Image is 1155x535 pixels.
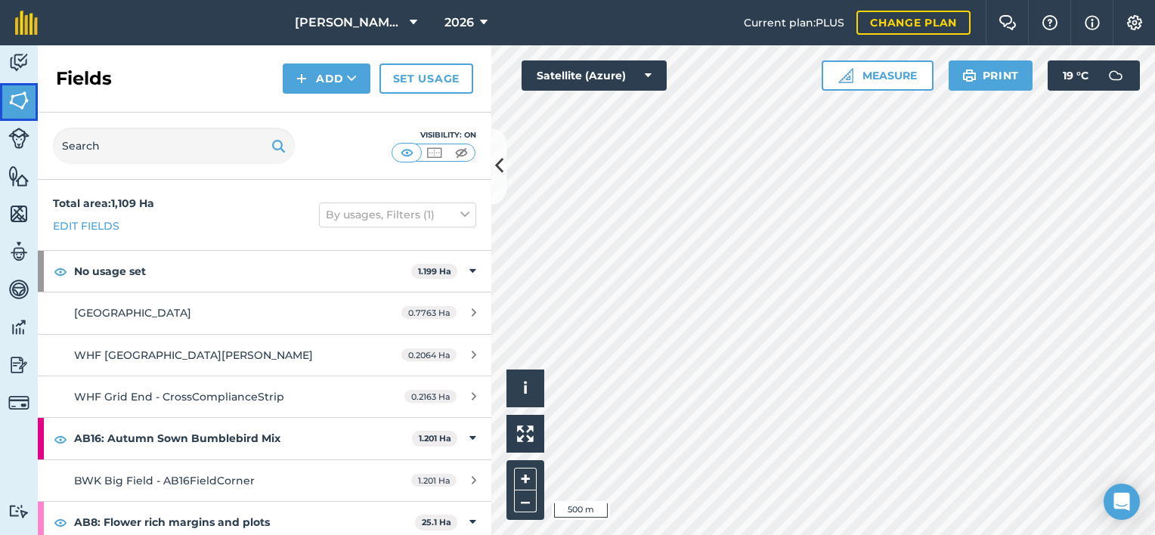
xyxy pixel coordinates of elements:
[8,504,29,518] img: svg+xml;base64,PD94bWwgdmVyc2lvbj0iMS4wIiBlbmNvZGluZz0idXRmLTgiPz4KPCEtLSBHZW5lcmF0b3I6IEFkb2JlIE...
[838,68,853,83] img: Ruler icon
[295,14,404,32] span: [PERSON_NAME] Hayleys Partnership
[271,137,286,155] img: svg+xml;base64,PHN2ZyB4bWxucz0iaHR0cDovL3d3dy53My5vcmcvMjAwMC9zdmciIHdpZHRoPSIxOSIgaGVpZ2h0PSIyNC...
[53,128,295,164] input: Search
[418,266,451,277] strong: 1.199 Ha
[1063,60,1088,91] span: 19 ° C
[999,15,1017,30] img: Two speech bubbles overlapping with the left bubble in the forefront
[856,11,971,35] a: Change plan
[404,390,457,403] span: 0.2163 Ha
[1041,15,1059,30] img: A question mark icon
[74,418,412,459] strong: AB16: Autumn Sown Bumblebird Mix
[8,392,29,413] img: svg+xml;base64,PD94bWwgdmVyc2lvbj0iMS4wIiBlbmNvZGluZz0idXRmLTgiPz4KPCEtLSBHZW5lcmF0b3I6IEFkb2JlIE...
[822,60,934,91] button: Measure
[8,203,29,225] img: svg+xml;base64,PHN2ZyB4bWxucz0iaHR0cDovL3d3dy53My5vcmcvMjAwMC9zdmciIHdpZHRoPSI1NiIgaGVpZ2h0PSI2MC...
[38,460,491,501] a: BWK Big Field - AB16FieldCorner1.201 Ha
[53,196,154,210] strong: Total area : 1,109 Ha
[452,145,471,160] img: svg+xml;base64,PHN2ZyB4bWxucz0iaHR0cDovL3d3dy53My5vcmcvMjAwMC9zdmciIHdpZHRoPSI1MCIgaGVpZ2h0PSI0MC...
[54,430,67,448] img: svg+xml;base64,PHN2ZyB4bWxucz0iaHR0cDovL3d3dy53My5vcmcvMjAwMC9zdmciIHdpZHRoPSIxOCIgaGVpZ2h0PSIyNC...
[392,129,476,141] div: Visibility: On
[8,89,29,112] img: svg+xml;base64,PHN2ZyB4bWxucz0iaHR0cDovL3d3dy53My5vcmcvMjAwMC9zdmciIHdpZHRoPSI1NiIgaGVpZ2h0PSI2MC...
[401,306,457,319] span: 0.7763 Ha
[15,11,38,35] img: fieldmargin Logo
[8,51,29,74] img: svg+xml;base64,PD94bWwgdmVyc2lvbj0iMS4wIiBlbmNvZGluZz0idXRmLTgiPz4KPCEtLSBHZW5lcmF0b3I6IEFkb2JlIE...
[296,70,307,88] img: svg+xml;base64,PHN2ZyB4bWxucz0iaHR0cDovL3d3dy53My5vcmcvMjAwMC9zdmciIHdpZHRoPSIxNCIgaGVpZ2h0PSIyNC...
[514,490,537,512] button: –
[425,145,444,160] img: svg+xml;base64,PHN2ZyB4bWxucz0iaHR0cDovL3d3dy53My5vcmcvMjAwMC9zdmciIHdpZHRoPSI1MCIgaGVpZ2h0PSI0MC...
[1048,60,1140,91] button: 19 °C
[56,66,112,91] h2: Fields
[1126,15,1144,30] img: A cog icon
[319,203,476,227] button: By usages, Filters (1)
[74,474,255,487] span: BWK Big Field - AB16FieldCorner
[1101,60,1131,91] img: svg+xml;base64,PD94bWwgdmVyc2lvbj0iMS4wIiBlbmNvZGluZz0idXRmLTgiPz4KPCEtLSBHZW5lcmF0b3I6IEFkb2JlIE...
[444,14,474,32] span: 2026
[8,354,29,376] img: svg+xml;base64,PD94bWwgdmVyc2lvbj0iMS4wIiBlbmNvZGluZz0idXRmLTgiPz4KPCEtLSBHZW5lcmF0b3I6IEFkb2JlIE...
[38,292,491,333] a: [GEOGRAPHIC_DATA]0.7763 Ha
[379,63,473,94] a: Set usage
[74,348,313,362] span: WHF [GEOGRAPHIC_DATA][PERSON_NAME]
[962,66,977,85] img: svg+xml;base64,PHN2ZyB4bWxucz0iaHR0cDovL3d3dy53My5vcmcvMjAwMC9zdmciIHdpZHRoPSIxOSIgaGVpZ2h0PSIyNC...
[38,418,491,459] div: AB16: Autumn Sown Bumblebird Mix1.201 Ha
[8,128,29,149] img: svg+xml;base64,PD94bWwgdmVyc2lvbj0iMS4wIiBlbmNvZGluZz0idXRmLTgiPz4KPCEtLSBHZW5lcmF0b3I6IEFkb2JlIE...
[54,262,67,280] img: svg+xml;base64,PHN2ZyB4bWxucz0iaHR0cDovL3d3dy53My5vcmcvMjAwMC9zdmciIHdpZHRoPSIxOCIgaGVpZ2h0PSIyNC...
[398,145,416,160] img: svg+xml;base64,PHN2ZyB4bWxucz0iaHR0cDovL3d3dy53My5vcmcvMjAwMC9zdmciIHdpZHRoPSI1MCIgaGVpZ2h0PSI0MC...
[419,433,451,444] strong: 1.201 Ha
[8,240,29,263] img: svg+xml;base64,PD94bWwgdmVyc2lvbj0iMS4wIiBlbmNvZGluZz0idXRmLTgiPz4KPCEtLSBHZW5lcmF0b3I6IEFkb2JlIE...
[744,14,844,31] span: Current plan : PLUS
[514,468,537,490] button: +
[517,425,534,442] img: Four arrows, one pointing top left, one top right, one bottom right and the last bottom left
[411,474,457,487] span: 1.201 Ha
[523,379,528,397] span: i
[38,335,491,376] a: WHF [GEOGRAPHIC_DATA][PERSON_NAME]0.2064 Ha
[506,370,544,407] button: i
[283,63,370,94] button: Add
[522,60,667,91] button: Satellite (Azure)
[8,278,29,301] img: svg+xml;base64,PD94bWwgdmVyc2lvbj0iMS4wIiBlbmNvZGluZz0idXRmLTgiPz4KPCEtLSBHZW5lcmF0b3I6IEFkb2JlIE...
[74,306,191,320] span: [GEOGRAPHIC_DATA]
[54,513,67,531] img: svg+xml;base64,PHN2ZyB4bWxucz0iaHR0cDovL3d3dy53My5vcmcvMjAwMC9zdmciIHdpZHRoPSIxOCIgaGVpZ2h0PSIyNC...
[53,218,119,234] a: Edit fields
[74,251,411,292] strong: No usage set
[401,348,457,361] span: 0.2064 Ha
[422,517,451,527] strong: 25.1 Ha
[8,165,29,187] img: svg+xml;base64,PHN2ZyB4bWxucz0iaHR0cDovL3d3dy53My5vcmcvMjAwMC9zdmciIHdpZHRoPSI1NiIgaGVpZ2h0PSI2MC...
[38,376,491,417] a: WHF Grid End - CrossComplianceStrip0.2163 Ha
[74,390,284,404] span: WHF Grid End - CrossComplianceStrip
[38,251,491,292] div: No usage set1.199 Ha
[1085,14,1100,32] img: svg+xml;base64,PHN2ZyB4bWxucz0iaHR0cDovL3d3dy53My5vcmcvMjAwMC9zdmciIHdpZHRoPSIxNyIgaGVpZ2h0PSIxNy...
[1104,484,1140,520] div: Open Intercom Messenger
[8,316,29,339] img: svg+xml;base64,PD94bWwgdmVyc2lvbj0iMS4wIiBlbmNvZGluZz0idXRmLTgiPz4KPCEtLSBHZW5lcmF0b3I6IEFkb2JlIE...
[949,60,1033,91] button: Print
